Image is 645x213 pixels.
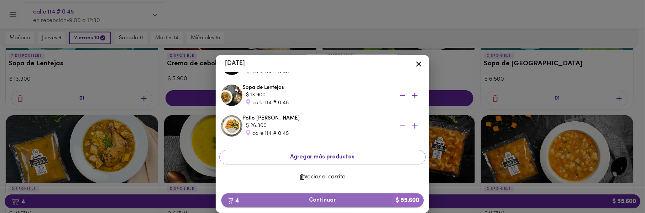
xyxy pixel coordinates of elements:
iframe: Messagebird Livechat Widget [604,172,638,206]
button: Agregar más productos [219,150,426,164]
span: Continuar [227,197,418,204]
b: 4 [224,196,243,205]
div: Pollo [PERSON_NAME] [242,115,424,137]
div: Sopa de Lentejas [242,84,424,107]
button: 4Continuar$ 55.600 [221,193,424,207]
b: $ 55.600 [391,193,424,207]
button: Vaciar el carrito [219,170,426,184]
span: Vaciar el carrito [225,174,420,181]
div: $ 13.900 [246,91,388,99]
span: Agregar más productos [225,154,420,161]
img: cart.png [228,197,233,204]
div: calle 114 # 0 45 [246,68,388,76]
div: calle 114 # 0 45 [246,130,388,137]
li: [DATE] [219,55,426,72]
img: Pollo Tikka Massala [221,115,242,137]
div: $ 26.300 [246,122,388,130]
div: calle 114 # 0 45 [246,99,388,107]
img: Sopa de Lentejas [221,85,242,106]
